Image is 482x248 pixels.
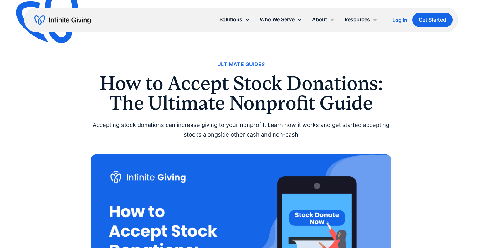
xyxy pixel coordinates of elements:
[219,15,242,24] div: Solutions
[307,13,340,26] div: About
[392,16,407,24] a: Log In
[260,15,295,24] div: Who We Serve
[214,13,255,26] div: Solutions
[312,15,327,24] div: About
[412,13,453,27] a: Get Started
[255,13,307,26] div: Who We Serve
[340,13,382,26] div: Resources
[91,74,391,113] h1: How to Accept Stock Donations: The Ultimate Nonprofit Guide
[34,15,91,25] a: home
[345,15,370,24] div: Resources
[91,120,391,139] div: Accepting stock donations can increase giving to your nonprofit. Learn how it works and get start...
[392,18,407,23] div: Log In
[217,60,265,69] a: Ultimate Guides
